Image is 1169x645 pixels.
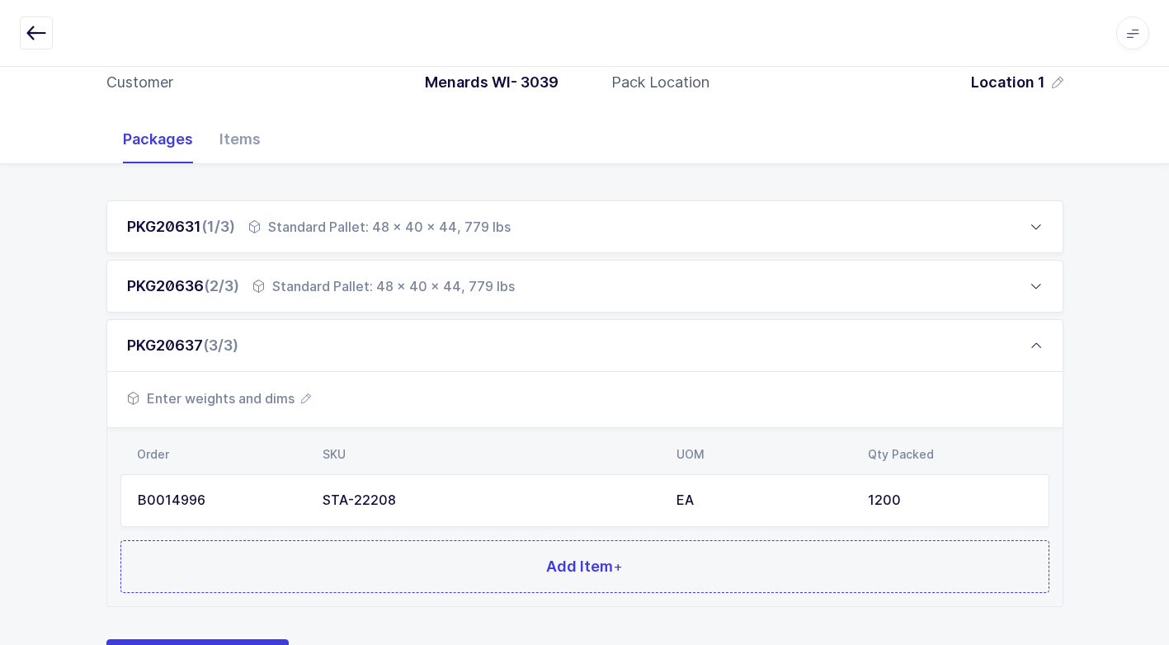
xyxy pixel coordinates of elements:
div: PKG20636 [127,276,239,296]
span: Location 1 [971,73,1045,92]
div: PKG20637 [127,336,238,355]
div: Items [206,115,274,163]
div: Customer [106,73,173,92]
div: Standard Pallet: 48 x 40 x 44, 779 lbs [248,217,511,237]
div: Standard Pallet: 48 x 40 x 44, 779 lbs [252,276,515,296]
span: + [613,558,623,575]
button: Location 1 [971,73,1063,92]
span: (1/3) [201,218,235,235]
div: SKU [323,448,657,461]
div: Qty Packed [868,448,1039,461]
div: Pack Location [611,73,709,92]
button: Add Item+ [120,540,1049,593]
div: PKG20636(2/3) Standard Pallet: 48 x 40 x 44, 779 lbs [106,260,1063,313]
div: Order [137,448,303,461]
div: PKG20631 [127,217,235,237]
div: Menards WI- 3039 [412,73,559,92]
div: B0014996 [138,493,303,508]
div: 1200 [868,493,1032,508]
div: STA-22208 [323,493,657,508]
span: (2/3) [204,277,239,294]
div: Packages [110,115,206,163]
div: PKG20637(3/3) [106,372,1063,607]
button: Enter weights and dims [127,388,311,408]
div: PKG20637(3/3) [106,319,1063,372]
div: UOM [676,448,848,461]
span: Add Item [546,556,623,577]
div: EA [676,493,848,508]
div: PKG20631(1/3) Standard Pallet: 48 x 40 x 44, 779 lbs [106,200,1063,253]
span: (3/3) [203,337,238,354]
